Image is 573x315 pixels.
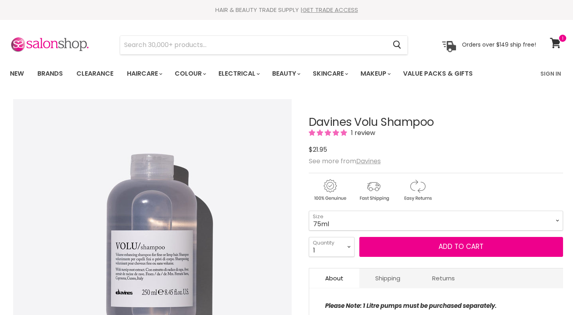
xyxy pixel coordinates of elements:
[212,65,265,82] a: Electrical
[309,128,349,137] span: 5.00 stars
[309,268,359,288] a: About
[309,237,355,257] select: Quantity
[353,178,395,202] img: shipping.gif
[309,116,563,129] h1: Davines Volu Shampoo
[462,41,536,48] p: Orders over $149 ship free!
[356,157,381,166] a: Davines
[266,65,305,82] a: Beauty
[309,145,327,154] span: $21.95
[355,65,396,82] a: Makeup
[439,242,483,251] span: Add to cart
[325,301,497,310] strong: Please Note: 1 Litre pumps must be purchased separately.
[309,178,351,202] img: genuine.gif
[359,237,563,257] button: Add to cart
[359,268,416,288] a: Shipping
[121,65,167,82] a: Haircare
[302,6,358,14] a: GET TRADE ACCESS
[397,65,479,82] a: Value Packs & Gifts
[4,62,507,85] ul: Main menu
[4,65,30,82] a: New
[386,36,407,54] button: Search
[120,36,386,54] input: Search
[31,65,69,82] a: Brands
[309,157,381,166] span: See more from
[120,35,408,55] form: Product
[416,268,471,288] a: Returns
[70,65,119,82] a: Clearance
[307,65,353,82] a: Skincare
[536,65,566,82] a: Sign In
[396,178,439,202] img: returns.gif
[169,65,211,82] a: Colour
[349,128,375,137] span: 1 review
